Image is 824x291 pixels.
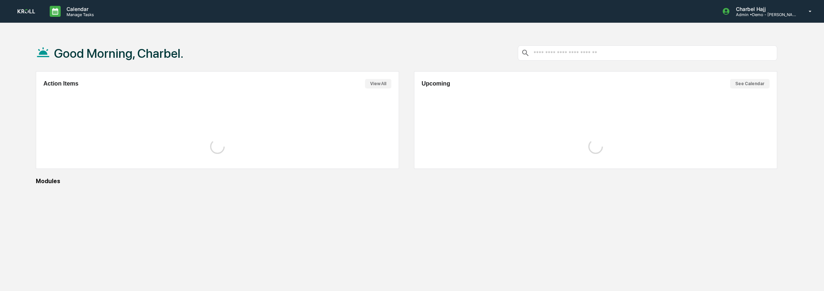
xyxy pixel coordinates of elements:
[730,79,770,88] button: See Calendar
[365,79,391,88] button: View All
[43,80,79,87] h2: Action Items
[18,9,35,13] img: logo
[61,6,98,12] p: Calendar
[730,12,798,17] p: Admin • Demo - [PERSON_NAME]
[730,6,798,12] p: Charbel Hajj
[54,46,183,61] h1: Good Morning, Charbel.
[61,12,98,17] p: Manage Tasks
[422,80,450,87] h2: Upcoming
[36,178,778,185] div: Modules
